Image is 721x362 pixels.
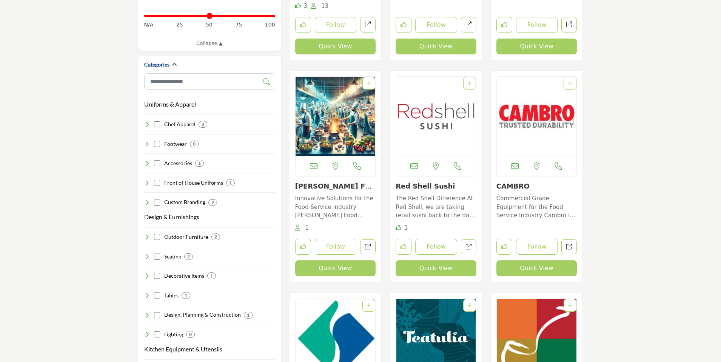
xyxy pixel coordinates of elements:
[568,80,572,86] a: Add To List
[496,194,577,220] p: Commercial Grade Equipment for the Food Service Industry Cambro is a leading manufacturer of comm...
[144,21,154,29] span: N/A
[164,292,179,299] h4: Tables: Accentuating spaces with dining tables, coffee tables, and more.
[296,77,376,156] img: Schwan's Food Service
[144,73,275,90] input: Search Category
[295,192,376,220] a: Innovative Solutions for the Food Service Industry [PERSON_NAME] Food Service provides chef-inspi...
[360,17,376,32] a: Open nacufs in new tab
[360,239,376,255] a: Open schwans-food-service in new tab
[164,311,241,319] h4: Design, Planning & Construction: Design, Planning & Construction
[210,273,213,278] b: 1
[164,140,187,148] h4: Footwear: Offering comfort and safety with non-slip footwear.
[144,40,275,47] a: Collapse ▲
[187,254,190,259] b: 2
[305,224,309,231] span: 1
[497,77,577,156] a: Open Listing in new tab
[265,21,275,29] span: 100
[561,239,577,255] a: Open cambro in new tab
[295,39,376,54] button: Quick View
[154,180,160,186] input: Select Front of House Uniforms checkbox
[247,312,250,318] b: 1
[396,192,476,220] a: The Red Shell Difference At Red Shell, we are taking retail sushi back to the day when sushi was ...
[211,234,220,240] div: 2 Results For Outdoor Furniture
[154,141,160,147] input: Select Footwear checkbox
[367,80,371,86] a: Add To List
[404,224,408,231] span: 1
[144,345,222,354] button: Kitchen Equipment & Utensils
[154,121,160,127] input: Select Chef Apparel checkbox
[164,121,196,128] h4: Chef Apparel: Dressing chefs in quality coats, hats, and kitchen wear.
[497,77,577,156] img: CAMBRO
[176,21,183,29] span: 25
[496,182,577,190] h3: CAMBRO
[415,239,457,255] button: Follow
[461,17,476,32] a: Open instawork in new tab
[164,272,204,280] h4: Decorative Items: Enhancing décor with art, centerpieces, and decorative touches.
[396,194,476,220] p: The Red Shell Difference At Red Shell, we are taking retail sushi back to the day when sushi was ...
[164,331,183,338] h4: Lighting: Illuminating ambiance with light fixtures and solutions.
[396,225,401,231] i: Like
[396,77,476,156] a: Open Listing in new tab
[206,21,213,29] span: 50
[235,21,242,29] span: 75
[396,182,476,190] h3: Red Shell Sushi
[199,121,207,128] div: 3 Results For Chef Apparel
[244,312,253,319] div: 1 Results For Design, Planning & Construction
[154,254,160,260] input: Select Seating checkbox
[496,192,577,220] a: Commercial Grade Equipment for the Food Service Industry Cambro is a leading manufacturer of comm...
[207,272,216,279] div: 1 Results For Decorative Items
[144,100,196,109] button: Uniforms & Apparel
[496,17,512,33] button: Like listing
[315,239,357,255] button: Follow
[295,224,309,232] div: Followers
[295,3,301,9] i: Likes
[195,160,204,167] div: 1 Results For Accessories
[296,77,376,156] a: Open Listing in new tab
[496,239,512,255] button: Like listing
[467,80,472,86] a: Add To List
[164,179,223,187] h4: Front of House Uniforms: Styling the front-of-house staff in tailored uniforms.
[144,212,199,221] button: Design & Furnishings
[154,200,160,206] input: Select Custom Branding checkbox
[396,239,411,255] button: Like listing
[467,302,472,308] a: Add To List
[561,17,577,32] a: Open jr-simplot-company in new tab
[295,239,311,255] button: Like listing
[190,141,199,147] div: 0 Results For Footwear
[396,182,455,190] a: Red Shell Sushi
[164,233,208,241] h4: Outdoor Furniture: Transforming exteriors with patio sets, umbrellas, and outdoor pieces.
[198,161,201,166] b: 1
[202,122,204,127] b: 3
[568,302,572,308] a: Add To List
[496,39,577,54] button: Quick View
[214,234,217,240] b: 2
[154,234,160,240] input: Select Outdoor Furniture checkbox
[396,39,476,54] button: Quick View
[321,3,328,9] span: 13
[164,198,205,206] h4: Custom Branding: Customizing uniforms and apparel with unique branding.
[154,312,160,318] input: Select Design, Planning & Construction checkbox
[229,180,232,186] b: 1
[208,199,217,206] div: 2 Results For Custom Branding
[186,331,195,338] div: 0 Results For Lighting
[185,293,187,298] b: 1
[154,273,160,279] input: Select Decorative Items checkbox
[311,2,328,11] div: Followers
[295,182,374,198] a: [PERSON_NAME] Food Servic...
[396,17,411,33] button: Like listing
[144,61,169,68] h2: Categories
[516,17,558,33] button: Follow
[182,292,190,299] div: 1 Results For Tables
[189,332,192,337] b: 0
[154,160,160,166] input: Select Accessories checkbox
[154,331,160,337] input: Select Lighting checkbox
[295,260,376,276] button: Quick View
[461,239,476,255] a: Open red-shell-sushi in new tab
[184,253,193,260] div: 2 Results For Seating
[367,302,371,308] a: Add To List
[164,253,181,260] h4: Seating: Seating guests comfortably with a range of chairs and stools.
[295,194,376,220] p: Innovative Solutions for the Food Service Industry [PERSON_NAME] Food Service provides chef-inspi...
[193,141,196,147] b: 0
